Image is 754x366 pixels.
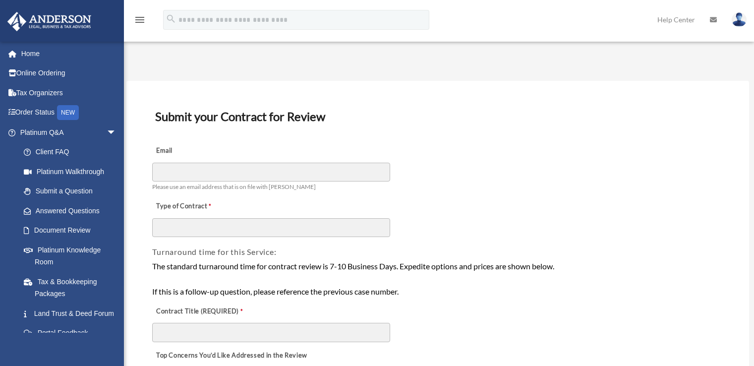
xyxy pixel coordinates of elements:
[152,305,251,318] label: Contract Title (REQUIRED)
[107,122,126,143] span: arrow_drop_down
[7,83,131,103] a: Tax Organizers
[14,182,131,201] a: Submit a Question
[14,240,131,272] a: Platinum Knowledge Room
[57,105,79,120] div: NEW
[14,323,131,343] a: Portal Feedback
[152,200,251,214] label: Type of Contract
[7,103,131,123] a: Order StatusNEW
[152,349,310,363] label: Top Concerns You’d Like Addressed in the Review
[134,14,146,26] i: menu
[14,221,126,241] a: Document Review
[152,144,251,158] label: Email
[14,162,131,182] a: Platinum Walkthrough
[134,17,146,26] a: menu
[7,63,131,83] a: Online Ordering
[732,12,747,27] img: User Pic
[4,12,94,31] img: Anderson Advisors Platinum Portal
[152,183,316,190] span: Please use an email address that is on file with [PERSON_NAME]
[14,304,131,323] a: Land Trust & Deed Forum
[7,44,131,63] a: Home
[14,272,131,304] a: Tax & Bookkeeping Packages
[14,201,131,221] a: Answered Questions
[152,260,723,298] div: The standard turnaround time for contract review is 7-10 Business Days. Expedite options and pric...
[7,122,131,142] a: Platinum Q&Aarrow_drop_down
[151,106,724,127] h3: Submit your Contract for Review
[14,142,131,162] a: Client FAQ
[152,247,276,256] span: Turnaround time for this Service:
[166,13,176,24] i: search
